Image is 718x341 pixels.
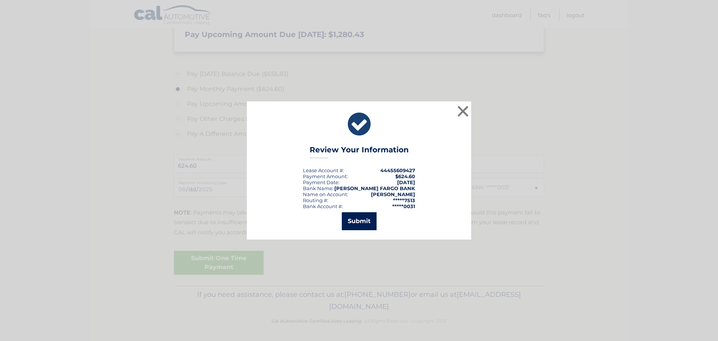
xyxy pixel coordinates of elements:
strong: [PERSON_NAME] FARGO BANK [334,185,415,191]
div: Routing #: [303,197,328,203]
button: Submit [342,212,377,230]
div: Bank Name: [303,185,334,191]
button: × [455,104,470,119]
span: [DATE] [397,179,415,185]
span: $624.60 [395,173,415,179]
div: : [303,179,340,185]
div: Lease Account #: [303,167,344,173]
div: Payment Amount: [303,173,348,179]
span: Payment Date [303,179,338,185]
h3: Review Your Information [310,145,409,158]
strong: 44455609427 [380,167,415,173]
div: Bank Account #: [303,203,343,209]
strong: [PERSON_NAME] [371,191,415,197]
div: Name on Account: [303,191,348,197]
